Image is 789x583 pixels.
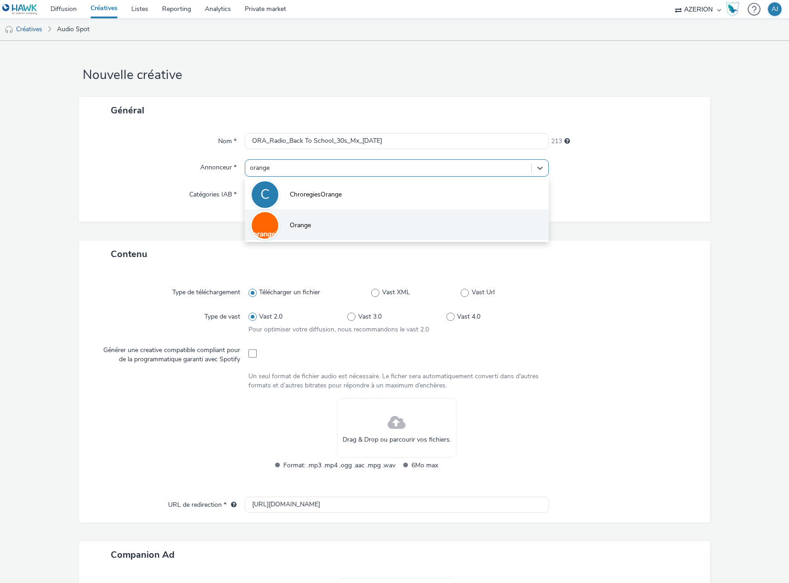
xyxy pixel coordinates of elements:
[111,248,147,260] span: Contenu
[259,312,282,321] span: Vast 2.0
[343,435,451,444] span: Drag & Drop ou parcourir vos fichiers.
[290,190,342,199] span: ChroregiesOrange
[726,2,743,17] a: Hawk Academy
[2,4,38,15] img: undefined Logo
[197,159,240,172] label: Annonceur *
[382,288,410,297] span: Vast XML
[186,186,240,199] label: Catégories IAB *
[52,18,94,40] a: Audio Spot
[201,308,244,321] label: Type de vast
[5,25,14,34] img: audio
[248,372,545,391] div: Un seul format de fichier audio est nécessaire. Le ficher sera automatiquement converti dans d'au...
[726,2,739,17] img: Hawk Academy
[358,312,382,321] span: Vast 3.0
[111,104,144,117] span: Général
[457,312,480,321] span: Vast 4.0
[772,2,778,16] div: AJ
[245,133,549,149] input: Nom
[252,212,278,239] img: Orange
[96,342,244,364] label: Générer une creative compatible compliant pour de la programmatique garanti avec Spotify
[290,221,311,230] span: Orange
[164,497,240,510] label: URL de redirection *
[411,460,524,471] span: 6Mo max
[260,182,270,207] div: C
[283,460,395,471] span: Format: .mp3 .mp4 .ogg .aac .mpg .wav
[226,500,237,510] div: L'URL de redirection sera utilisée comme URL de validation avec certains SSP et ce sera l'URL de ...
[169,284,244,297] label: Type de téléchargement
[472,288,495,297] span: Vast Url
[564,137,570,146] div: 255 caractères maximum
[111,549,175,561] span: Companion Ad
[214,133,240,146] label: Nom *
[259,288,320,297] span: Télécharger un fichier
[248,325,429,334] span: Pour optimiser votre diffusion, nous recommandons le vast 2.0
[551,137,562,146] span: 213
[245,497,549,513] input: url...
[79,67,710,84] h1: Nouvelle créative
